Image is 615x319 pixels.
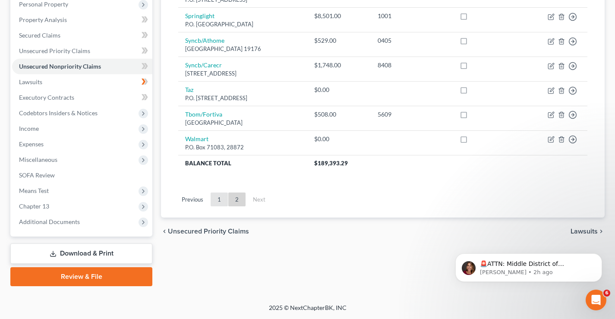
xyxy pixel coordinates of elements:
[185,143,300,152] div: P.O. Box 71083, 28872
[378,12,446,20] div: 1001
[19,140,44,148] span: Expenses
[19,187,49,194] span: Means Test
[185,135,208,142] a: Walmart
[314,85,364,94] div: $0.00
[19,109,98,117] span: Codebtors Insiders & Notices
[378,36,446,45] div: 0405
[598,228,605,235] i: chevron_right
[12,90,152,105] a: Executory Contracts
[12,74,152,90] a: Lawsuits
[175,193,210,206] a: Previous
[19,63,101,70] span: Unsecured Nonpriority Claims
[161,228,168,235] i: chevron_left
[19,218,80,225] span: Additional Documents
[185,86,193,93] a: Taz
[586,290,606,310] iframe: Intercom live chat
[228,193,246,206] a: 2
[185,45,300,53] div: [GEOGRAPHIC_DATA] 19176
[314,36,364,45] div: $529.00
[314,110,364,119] div: $508.00
[168,228,249,235] span: Unsecured Priority Claims
[178,155,307,171] th: Balance Total
[314,160,348,167] span: $189,393.29
[185,37,224,44] a: Syncb/Athome
[314,61,364,69] div: $1,748.00
[12,12,152,28] a: Property Analysis
[12,167,152,183] a: SOFA Review
[10,267,152,286] a: Review & File
[19,171,55,179] span: SOFA Review
[211,193,228,206] a: 1
[19,47,90,54] span: Unsecured Priority Claims
[19,78,42,85] span: Lawsuits
[19,125,39,132] span: Income
[185,111,222,118] a: Tbom/Fortiva
[185,20,300,28] div: P.O. [GEOGRAPHIC_DATA]
[571,228,605,235] button: Lawsuits chevron_right
[185,119,300,127] div: [GEOGRAPHIC_DATA]
[378,110,446,119] div: 5609
[12,28,152,43] a: Secured Claims
[185,69,300,78] div: [STREET_ADDRESS]
[603,290,610,297] span: 6
[185,12,214,19] a: Springlight
[442,235,615,296] iframe: Intercom notifications message
[12,43,152,59] a: Unsecured Priority Claims
[161,228,249,235] button: chevron_left Unsecured Priority Claims
[19,0,68,8] span: Personal Property
[10,243,152,264] a: Download & Print
[571,228,598,235] span: Lawsuits
[378,61,446,69] div: 8408
[19,32,60,39] span: Secured Claims
[314,135,364,143] div: $0.00
[185,61,222,69] a: Syncb/Carecr
[19,16,67,23] span: Property Analysis
[12,59,152,74] a: Unsecured Nonpriority Claims
[19,156,57,163] span: Miscellaneous
[19,94,74,101] span: Executory Contracts
[62,303,554,319] div: 2025 © NextChapterBK, INC
[185,94,300,102] div: P.O. [STREET_ADDRESS]
[19,202,49,210] span: Chapter 13
[314,12,364,20] div: $8,501.00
